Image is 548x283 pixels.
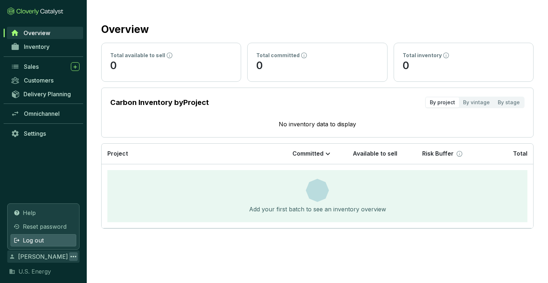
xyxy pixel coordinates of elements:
[10,207,76,219] a: Help
[101,22,149,37] h2: Overview
[7,107,83,120] a: Omnichannel
[7,41,83,53] a: Inventory
[7,74,83,86] a: Customers
[110,97,209,107] p: Carbon Inventory by Project
[256,52,300,59] p: Total committed
[18,267,51,276] span: U.S. Energy
[18,252,68,261] span: [PERSON_NAME]
[249,205,386,214] div: Add your first batch to see an inventory overview
[110,52,165,59] p: Total available to sell
[422,150,454,158] p: Risk Buffer
[24,110,60,117] span: Omnichannel
[110,59,232,73] p: 0
[23,90,71,98] span: Delivery Planning
[7,60,83,73] a: Sales
[256,59,378,73] p: 0
[23,208,36,217] span: Help
[24,43,50,50] span: Inventory
[403,59,525,73] p: 0
[292,150,324,158] p: Committed
[425,97,525,108] div: segmented control
[403,52,442,59] p: Total inventory
[7,127,83,140] a: Settings
[7,88,83,100] a: Delivery Planning
[24,130,46,137] span: Settings
[110,120,525,128] p: No inventory data to display
[7,27,83,39] a: Overview
[468,144,533,164] th: Total
[102,144,273,164] th: Project
[23,222,67,231] span: Reset password
[459,97,494,107] div: By vintage
[494,97,524,107] div: By stage
[24,77,53,84] span: Customers
[338,144,403,164] th: Available to sell
[426,97,459,107] div: By project
[23,29,50,37] span: Overview
[23,236,44,245] span: Log out
[24,63,39,70] span: Sales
